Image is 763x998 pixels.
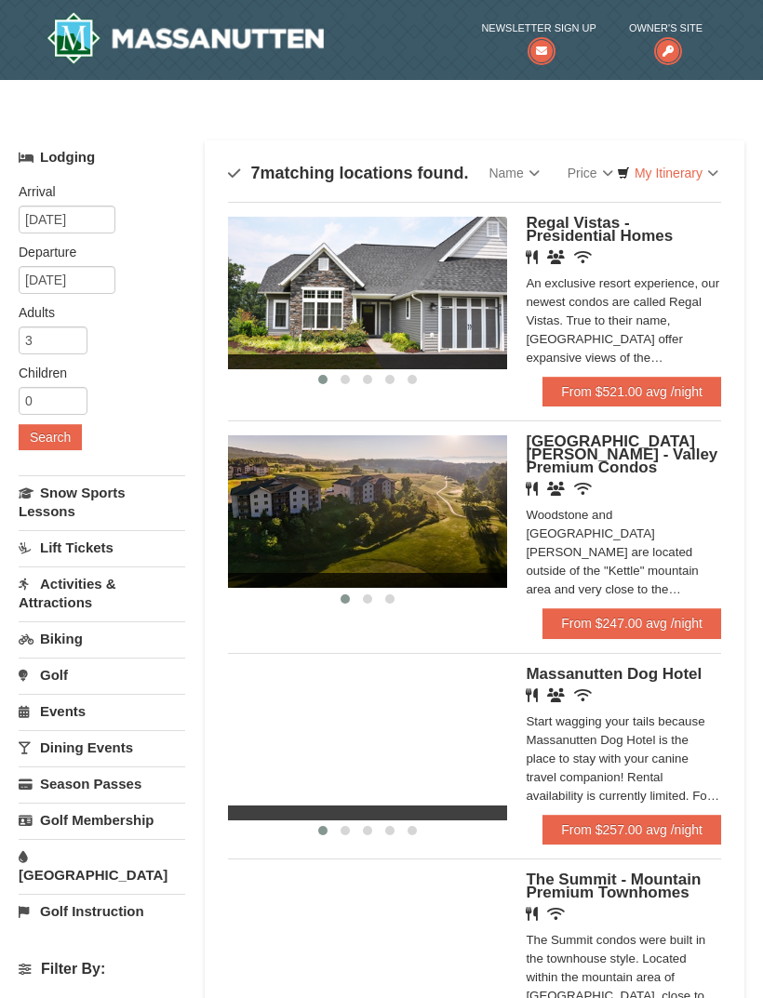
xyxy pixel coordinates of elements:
[481,19,596,37] span: Newsletter Sign Up
[542,608,721,638] a: From $247.00 avg /night
[547,907,565,921] i: Wireless Internet (free)
[19,839,185,892] a: [GEOGRAPHIC_DATA]
[19,766,185,801] a: Season Passes
[19,475,185,528] a: Snow Sports Lessons
[19,658,185,692] a: Golf
[19,364,171,382] label: Children
[526,871,701,901] span: The Summit - Mountain Premium Townhomes
[629,19,703,57] a: Owner's Site
[19,182,171,201] label: Arrival
[19,894,185,928] a: Golf Instruction
[19,303,171,322] label: Adults
[19,140,185,174] a: Lodging
[526,665,702,683] span: Massanutten Dog Hotel
[19,803,185,837] a: Golf Membership
[542,377,721,406] a: From $521.00 avg /night
[547,482,565,496] i: Banquet Facilities
[526,907,538,921] i: Restaurant
[19,243,171,261] label: Departure
[47,12,324,64] img: Massanutten Resort Logo
[547,250,565,264] i: Banquet Facilities
[542,815,721,845] a: From $257.00 avg /night
[574,482,592,496] i: Wireless Internet (free)
[526,432,717,476] span: [GEOGRAPHIC_DATA][PERSON_NAME] - Valley Premium Condos
[19,424,82,450] button: Search
[547,688,565,702] i: Banquet Facilities
[481,19,596,57] a: Newsletter Sign Up
[19,961,185,978] h4: Filter By:
[629,19,703,37] span: Owner's Site
[19,566,185,619] a: Activities & Attractions
[526,274,721,367] div: An exclusive resort experience, our newest condos are called Regal Vistas. True to their name, [G...
[19,530,185,565] a: Lift Tickets
[475,154,553,192] a: Name
[19,621,185,656] a: Biking
[574,250,592,264] i: Wireless Internet (free)
[526,712,721,805] div: Start wagging your tails because Massanutten Dog Hotel is the place to stay with your canine trav...
[554,154,627,192] a: Price
[19,730,185,765] a: Dining Events
[526,482,538,496] i: Restaurant
[47,12,324,64] a: Massanutten Resort
[526,506,721,599] div: Woodstone and [GEOGRAPHIC_DATA][PERSON_NAME] are located outside of the "Kettle" mountain area an...
[526,688,538,702] i: Restaurant
[19,694,185,728] a: Events
[605,159,730,187] a: My Itinerary
[526,250,538,264] i: Restaurant
[526,214,673,245] span: Regal Vistas - Presidential Homes
[574,688,592,702] i: Wireless Internet (free)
